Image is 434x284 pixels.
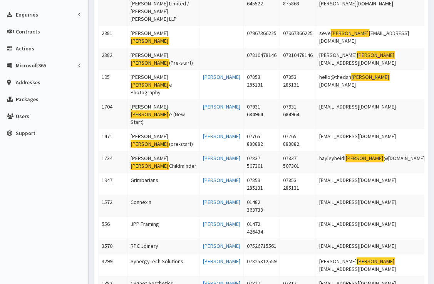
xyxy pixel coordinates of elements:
[243,195,280,217] td: 01482 363738
[243,26,280,48] td: 07967366225
[131,81,169,89] mark: [PERSON_NAME]
[127,26,200,48] td: [PERSON_NAME]
[99,254,127,276] td: 3299
[99,217,127,239] td: 556
[203,103,240,110] a: [PERSON_NAME]
[280,151,316,173] td: 07837 507301
[357,51,395,59] mark: [PERSON_NAME]
[316,70,428,100] td: hello@thedan [DOMAIN_NAME]
[127,254,200,276] td: SynergyTech Solutions
[203,199,240,205] a: [PERSON_NAME]
[316,151,428,173] td: hayleyheidi @[DOMAIN_NAME]
[16,11,38,18] span: Enquiries
[16,130,35,137] span: Support
[16,96,39,103] span: Packages
[203,177,240,184] a: [PERSON_NAME]
[316,239,428,254] td: [EMAIL_ADDRESS][DOMAIN_NAME]
[127,129,200,151] td: [PERSON_NAME] (pre-start)
[280,70,316,100] td: 07853 285131
[243,254,280,276] td: 07825812559
[280,100,316,129] td: 07931 684964
[243,239,280,254] td: 07526715561
[243,129,280,151] td: 07765 888882
[16,62,46,69] span: Microsoft365
[16,79,40,86] span: Addresses
[243,100,280,129] td: 07931 684964
[99,195,127,217] td: 1572
[16,45,34,52] span: Actions
[131,162,169,170] mark: [PERSON_NAME]
[351,73,390,81] mark: [PERSON_NAME]
[203,221,240,227] a: [PERSON_NAME]
[127,217,200,239] td: JPP Framing
[99,151,127,173] td: 1734
[316,195,428,217] td: [EMAIL_ADDRESS][DOMAIN_NAME]
[127,100,200,129] td: [PERSON_NAME] e (New Start)
[99,173,127,195] td: 1947
[99,100,127,129] td: 1704
[131,59,169,67] mark: [PERSON_NAME]
[16,113,29,120] span: Users
[131,110,169,119] mark: [PERSON_NAME]
[280,48,316,70] td: 07810478146
[99,129,127,151] td: 1471
[345,154,384,162] mark: [PERSON_NAME]
[243,70,280,100] td: 07853 285131
[127,239,200,254] td: RPC Joinery
[203,258,240,265] a: [PERSON_NAME]
[357,257,395,266] mark: [PERSON_NAME]
[127,173,200,195] td: Grimbarians
[243,173,280,195] td: 07853 285131
[203,242,240,249] a: [PERSON_NAME]
[316,48,428,70] td: [PERSON_NAME] [EMAIL_ADDRESS][DOMAIN_NAME]
[16,28,40,35] span: Contracts
[99,70,127,100] td: 195
[203,74,240,80] a: [PERSON_NAME]
[280,26,316,48] td: 07967366225
[280,129,316,151] td: 07765 888882
[243,151,280,173] td: 07837 507301
[243,48,280,70] td: 07810478146
[127,195,200,217] td: Connexin
[316,26,428,48] td: seve [EMAIL_ADDRESS][DOMAIN_NAME]
[331,29,369,37] mark: [PERSON_NAME]
[203,133,240,140] a: [PERSON_NAME]
[280,173,316,195] td: 07853 285131
[316,129,428,151] td: [EMAIL_ADDRESS][DOMAIN_NAME]
[127,48,200,70] td: [PERSON_NAME] (Pre-start)
[99,48,127,70] td: 2382
[316,254,428,276] td: [PERSON_NAME] [EMAIL_ADDRESS][DOMAIN_NAME]
[316,100,428,129] td: [EMAIL_ADDRESS][DOMAIN_NAME]
[99,239,127,254] td: 3570
[99,26,127,48] td: 2881
[316,173,428,195] td: [EMAIL_ADDRESS][DOMAIN_NAME]
[127,70,200,100] td: [PERSON_NAME] e Photography
[203,155,240,162] a: [PERSON_NAME]
[131,37,169,45] mark: [PERSON_NAME]
[243,217,280,239] td: 01472 426434
[316,217,428,239] td: [EMAIL_ADDRESS][DOMAIN_NAME]
[131,140,169,148] mark: [PERSON_NAME]
[127,151,200,173] td: [PERSON_NAME] Childminder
